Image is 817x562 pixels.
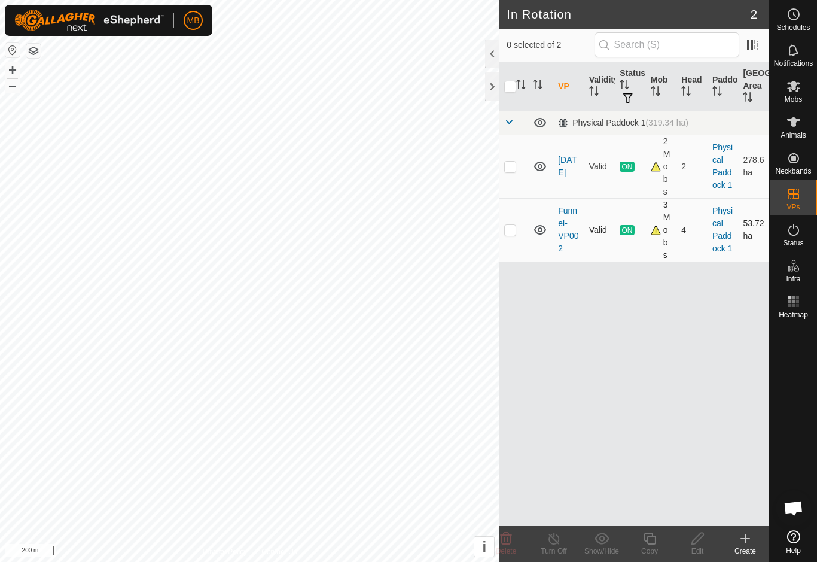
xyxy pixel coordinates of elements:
span: Notifications [774,60,813,67]
button: – [5,78,20,93]
th: Mob [646,62,677,111]
td: 2 [676,135,708,198]
span: ON [620,225,634,235]
p-sorticon: Activate to sort [743,94,752,104]
span: Mobs [785,96,802,103]
p-sorticon: Activate to sort [712,88,722,98]
span: Animals [781,132,806,139]
span: 2 [751,5,757,23]
div: Show/Hide [578,546,626,557]
td: Valid [584,198,615,262]
th: Paddock [708,62,739,111]
span: MB [187,14,200,27]
span: 0 selected of 2 [507,39,594,51]
img: Gallagher Logo [14,10,164,31]
span: Infra [786,275,800,282]
a: Contact Us [261,546,297,557]
div: Edit [673,546,721,557]
span: VPs [786,203,800,211]
span: ON [620,162,634,172]
a: Help [770,525,817,559]
div: Turn Off [530,546,578,557]
span: Delete [496,547,517,555]
a: [DATE] [558,155,577,177]
div: Create [721,546,769,557]
div: Physical Paddock 1 [558,118,688,128]
a: Funnel-VP002 [558,206,578,253]
button: Reset Map [5,43,20,57]
button: + [5,63,20,77]
span: Heatmap [779,311,808,318]
span: Status [783,239,803,247]
span: Schedules [776,24,810,31]
th: Status [615,62,646,111]
span: Help [786,547,801,554]
td: Valid [584,135,615,198]
button: Map Layers [26,44,41,58]
div: 2 Mobs [651,135,672,198]
input: Search (S) [595,32,739,57]
td: 4 [676,198,708,262]
th: [GEOGRAPHIC_DATA] Area [738,62,769,111]
button: i [474,537,494,557]
p-sorticon: Activate to sort [533,81,542,91]
p-sorticon: Activate to sort [516,81,526,91]
h2: In Rotation [507,7,751,22]
th: VP [553,62,584,111]
th: Validity [584,62,615,111]
p-sorticon: Activate to sort [681,88,691,98]
span: Neckbands [775,168,811,175]
th: Head [676,62,708,111]
a: Physical Paddock 1 [712,206,733,253]
td: 53.72 ha [738,198,769,262]
div: Copy [626,546,673,557]
span: (319.34 ha) [645,118,688,127]
a: Physical Paddock 1 [712,142,733,190]
div: Open chat [776,490,812,526]
a: Privacy Policy [203,546,248,557]
p-sorticon: Activate to sort [589,88,599,98]
p-sorticon: Activate to sort [620,81,629,91]
span: i [482,539,486,555]
p-sorticon: Activate to sort [651,88,660,98]
td: 278.6 ha [738,135,769,198]
div: 3 Mobs [651,199,672,262]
